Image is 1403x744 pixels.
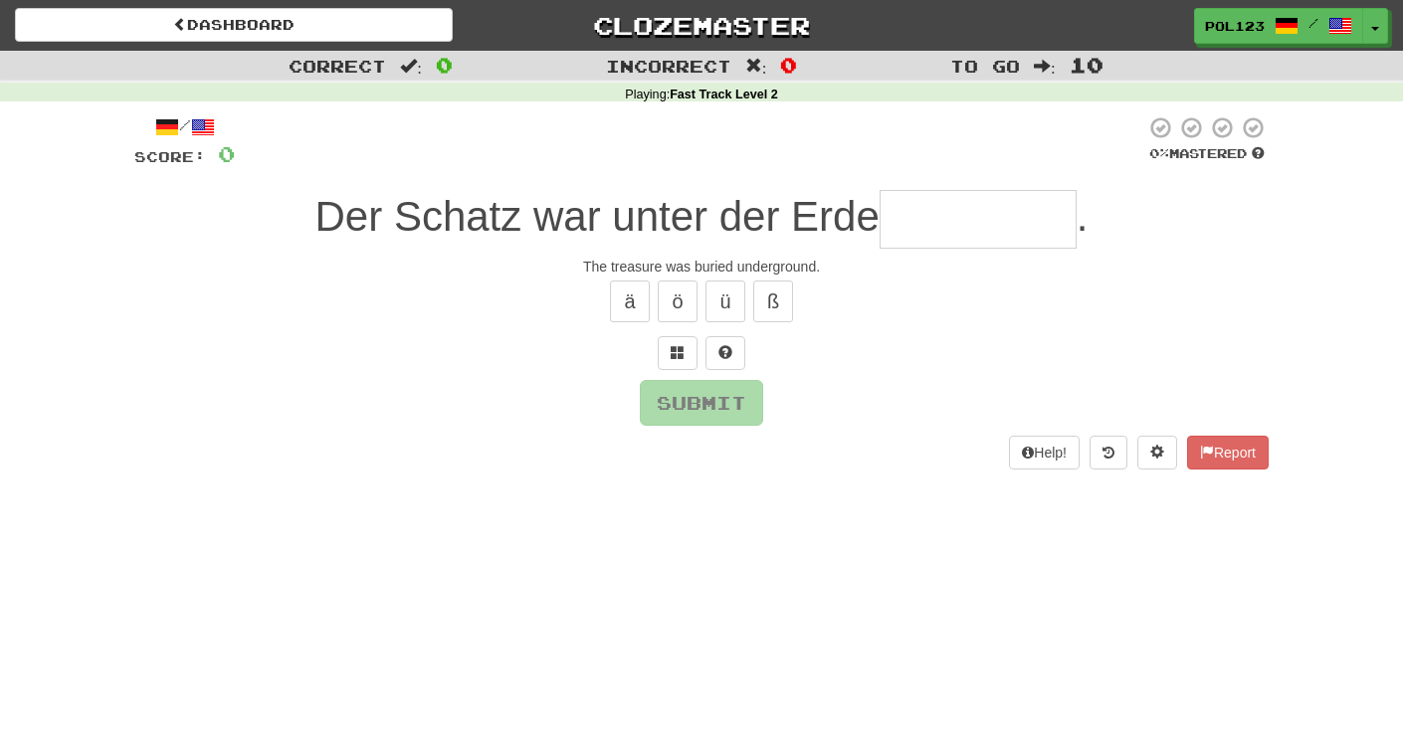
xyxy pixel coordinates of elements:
span: . [1077,193,1089,240]
button: Switch sentence to multiple choice alt+p [658,336,698,370]
span: : [745,58,767,75]
span: Correct [289,56,386,76]
button: Submit [640,380,763,426]
a: Pol123 / [1194,8,1363,44]
div: / [134,115,235,140]
button: Single letter hint - you only get 1 per sentence and score half the points! alt+h [705,336,745,370]
strong: Fast Track Level 2 [670,88,778,101]
span: 0 [218,141,235,166]
span: : [400,58,422,75]
button: Report [1187,436,1269,469]
span: / [1308,16,1318,30]
button: ß [753,280,793,322]
span: 0 % [1149,145,1169,161]
div: Mastered [1145,145,1269,163]
button: ü [705,280,745,322]
a: Clozemaster [483,8,920,43]
a: Dashboard [15,8,453,42]
button: ä [610,280,650,322]
span: To go [950,56,1020,76]
span: Pol123 [1205,17,1265,35]
span: 0 [436,53,453,77]
span: Der Schatz war unter der Erde [315,193,880,240]
span: Incorrect [606,56,731,76]
button: ö [658,280,698,322]
span: 10 [1070,53,1103,77]
span: : [1034,58,1056,75]
button: Round history (alt+y) [1090,436,1127,469]
span: Score: [134,148,206,165]
button: Help! [1009,436,1080,469]
span: 0 [780,53,797,77]
div: The treasure was buried underground. [134,257,1269,277]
